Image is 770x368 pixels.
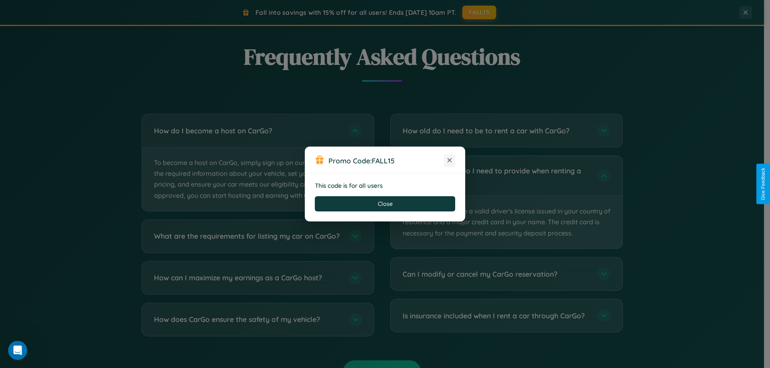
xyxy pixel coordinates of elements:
iframe: Intercom live chat [8,341,27,360]
b: FALL15 [372,156,395,165]
h3: Promo Code: [328,156,444,165]
button: Close [315,196,455,211]
strong: This code is for all users [315,182,383,189]
div: Give Feedback [760,168,766,200]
